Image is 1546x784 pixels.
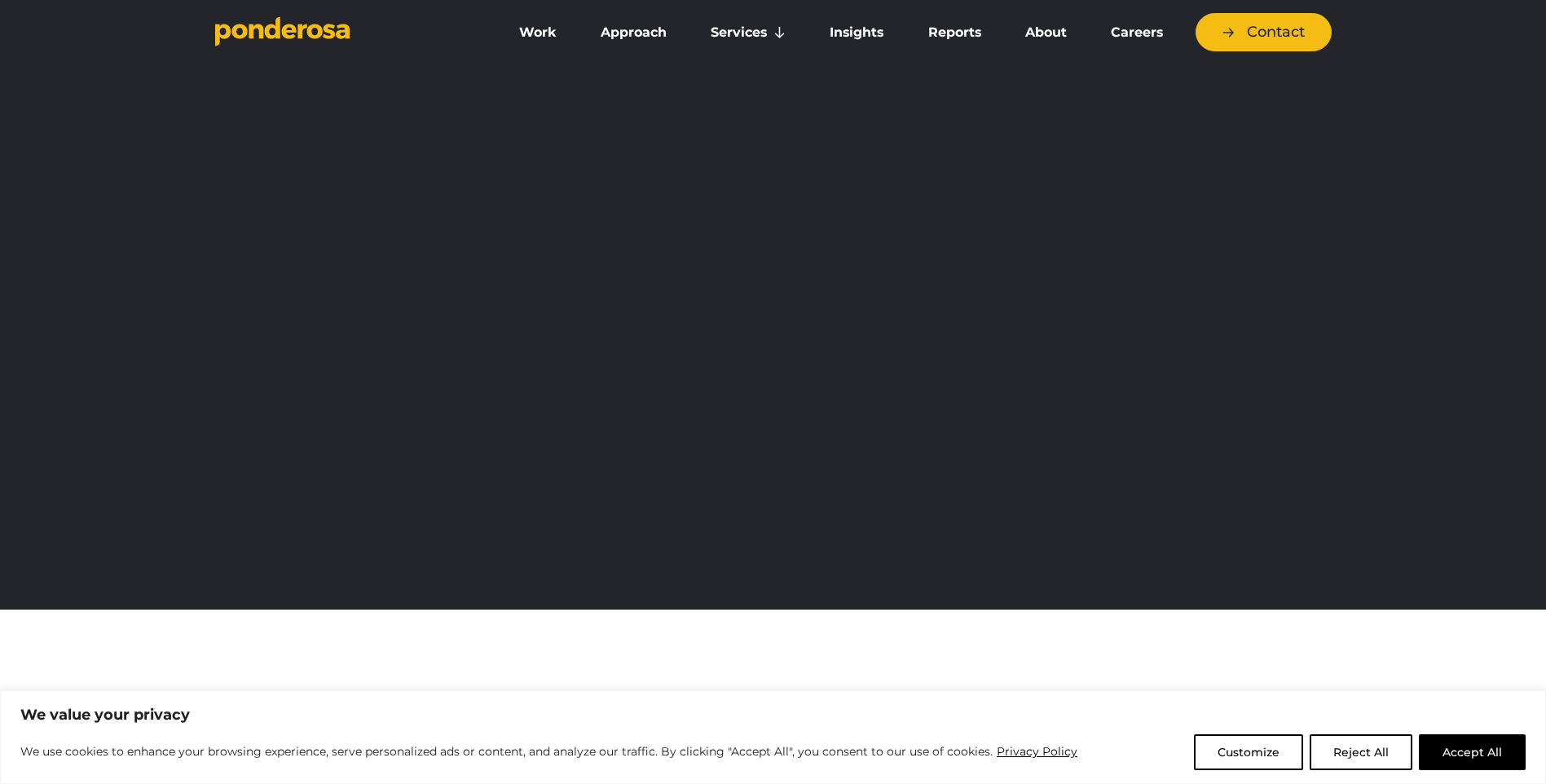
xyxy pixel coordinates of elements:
p: We use cookies to enhance your browsing experience, serve personalized ads or content, and analyz... [20,742,1078,761]
a: Careers [1092,15,1182,50]
a: About [1006,15,1086,50]
a: Services [692,15,804,50]
a: Go to homepage [215,16,476,49]
a: Insights [811,15,902,50]
button: Customize [1194,734,1303,770]
p: We value your privacy [20,705,1526,725]
a: Contact [1196,13,1332,51]
button: Accept All [1419,734,1526,770]
a: Reports [910,15,1000,50]
a: Privacy Policy [996,742,1078,761]
a: Approach [582,15,685,50]
button: Reject All [1310,734,1412,770]
a: Work [500,15,575,50]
